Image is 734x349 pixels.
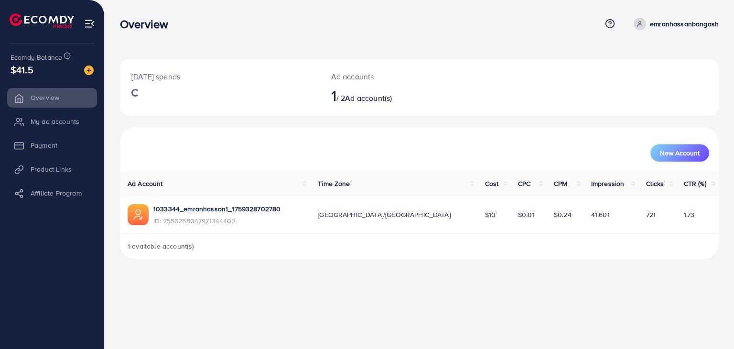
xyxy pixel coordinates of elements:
[11,53,62,62] span: Ecomdy Balance
[318,210,451,219] span: [GEOGRAPHIC_DATA]/[GEOGRAPHIC_DATA]
[331,84,336,106] span: 1
[153,216,281,226] span: ID: 7556258047971344402
[84,18,95,29] img: menu
[11,63,33,76] span: $41.5
[518,210,535,219] span: $0.01
[684,210,695,219] span: 1.73
[331,71,458,82] p: Ad accounts
[518,179,530,188] span: CPC
[630,18,719,30] a: emranhassanbangash
[591,179,625,188] span: Impression
[650,18,719,30] p: emranhassanbangash
[120,17,176,31] h3: Overview
[128,204,149,225] img: ic-ads-acc.e4c84228.svg
[131,71,308,82] p: [DATE] spends
[646,210,656,219] span: 721
[684,179,706,188] span: CTR (%)
[331,86,458,104] h2: / 2
[345,93,392,103] span: Ad account(s)
[128,179,163,188] span: Ad Account
[646,179,664,188] span: Clicks
[153,204,281,214] a: 1033344_emranhassan1_1759328702780
[84,65,94,75] img: image
[485,179,499,188] span: Cost
[128,241,194,251] span: 1 available account(s)
[554,179,567,188] span: CPM
[650,144,709,162] button: New Account
[591,210,610,219] span: 41,601
[485,210,496,219] span: $10
[554,210,572,219] span: $0.24
[10,13,74,28] img: logo
[318,179,350,188] span: Time Zone
[660,150,700,156] span: New Account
